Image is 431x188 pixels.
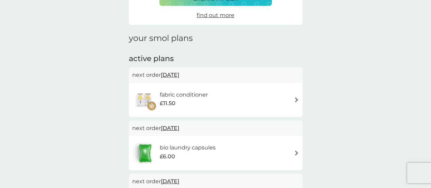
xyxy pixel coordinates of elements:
img: fabric conditioner [132,88,156,112]
img: bio laundry capsules [132,141,158,165]
img: arrow right [294,97,299,102]
h6: bio laundry capsules [160,143,216,152]
p: next order [132,177,299,186]
span: £11.50 [160,99,175,108]
span: [DATE] [161,68,179,82]
h2: active plans [129,54,303,64]
p: next order [132,71,299,79]
span: [DATE] [161,175,179,188]
h1: your smol plans [129,33,303,43]
h6: fabric conditioner [160,90,208,99]
a: find out more [197,11,234,20]
p: next order [132,124,299,133]
span: £6.00 [160,152,175,161]
span: find out more [197,12,234,18]
span: [DATE] [161,121,179,135]
img: arrow right [294,150,299,156]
